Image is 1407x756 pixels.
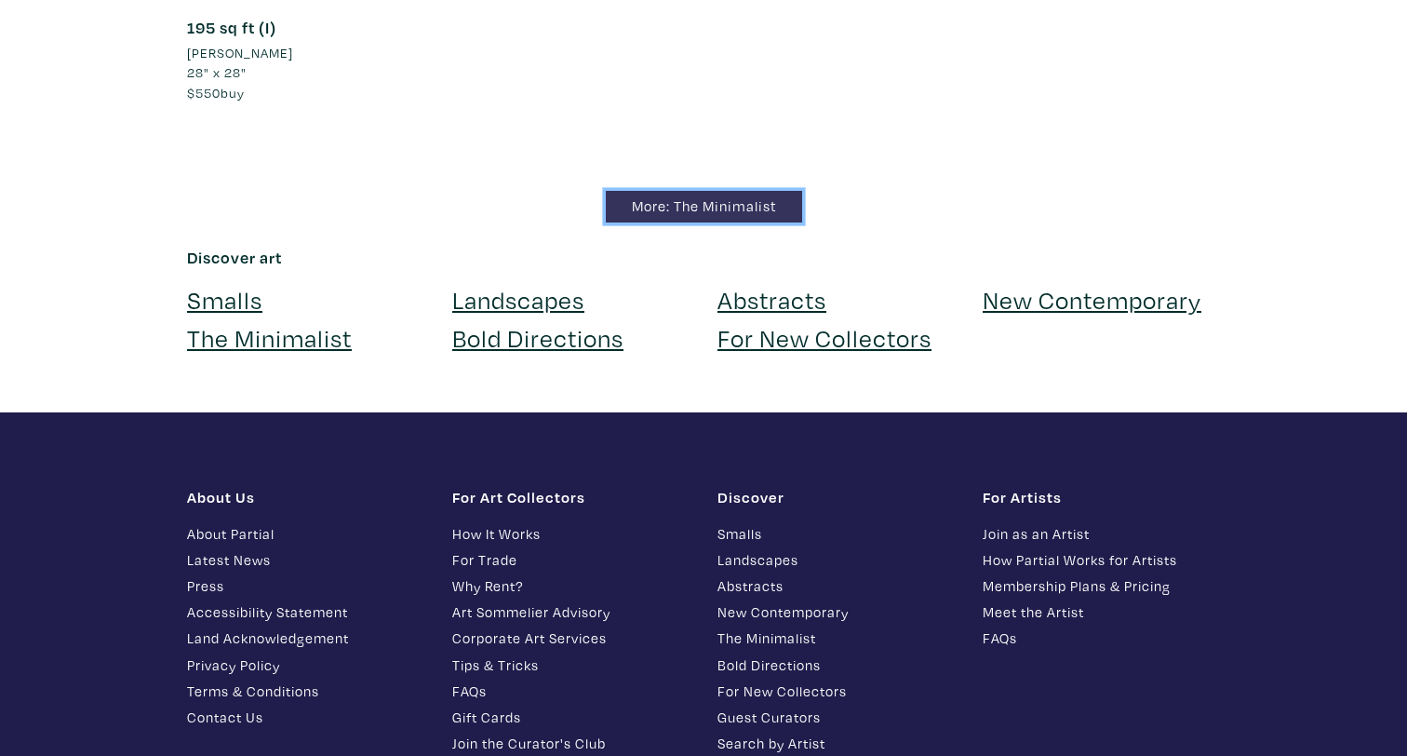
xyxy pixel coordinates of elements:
[187,84,221,101] span: $550
[187,575,424,597] a: Press
[717,523,955,545] a: Smalls
[717,707,955,728] a: Guest Curators
[187,628,424,649] a: Land Acknowledgement
[187,681,424,702] a: Terms & Conditions
[606,191,802,223] a: More: The Minimalist
[452,655,690,676] a: Tips & Tricks
[187,283,262,316] a: Smalls
[187,321,352,354] a: The Minimalist
[452,549,690,571] a: For Trade
[187,248,1220,268] h6: Discover art
[187,488,424,506] h1: About Us
[717,321,931,354] a: For New Collectors
[717,283,826,316] a: Abstracts
[452,681,690,702] a: FAQs
[717,655,955,676] a: Bold Directions
[452,321,623,354] a: Bold Directions
[452,733,690,754] a: Join the Curator's Club
[452,601,690,623] a: Art Sommelier Advisory
[452,523,690,545] a: How It Works
[983,628,1220,649] a: FAQs
[187,655,424,676] a: Privacy Policy
[187,523,424,545] a: About Partial
[187,17,276,38] a: 195 sq ft (I)
[717,628,955,649] a: The Minimalist
[187,63,247,81] span: 28" x 28"
[187,84,245,101] span: buy
[717,681,955,702] a: For New Collectors
[717,575,955,597] a: Abstracts
[717,549,955,571] a: Landscapes
[452,283,584,316] a: Landscapes
[983,283,1201,316] a: New Contemporary
[452,628,690,649] a: Corporate Art Services
[717,601,955,623] a: New Contemporary
[187,601,424,623] a: Accessibility Statement
[983,523,1220,545] a: Join as an Artist
[983,601,1220,623] a: Meet the Artist
[452,707,690,728] a: Gift Cards
[983,488,1220,506] h1: For Artists
[717,488,955,506] h1: Discover
[452,488,690,506] h1: For Art Collectors
[717,733,955,754] a: Search by Artist
[187,707,424,728] a: Contact Us
[452,575,690,597] a: Why Rent?
[187,549,424,571] a: Latest News
[983,549,1220,571] a: How Partial Works for Artists
[187,43,513,63] a: [PERSON_NAME]
[187,43,293,63] li: [PERSON_NAME]
[983,575,1220,597] a: Membership Plans & Pricing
